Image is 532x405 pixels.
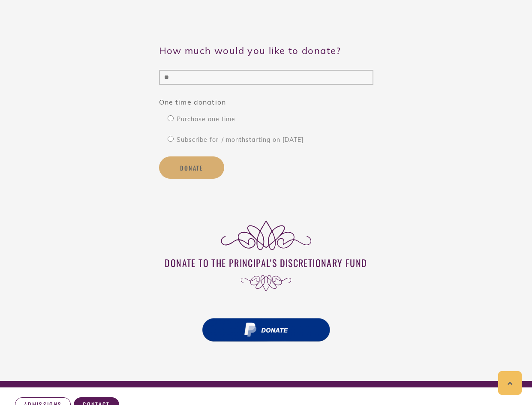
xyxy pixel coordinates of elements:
[168,115,174,121] input: Purchase one time
[222,136,246,144] span: / month
[176,115,236,123] span: Purchase one time
[26,256,506,269] h3: Donate to the Principal's Discretionary Fund
[168,136,174,142] input: Subscribe for / monthstarting on [DATE]
[219,136,304,144] span: starting on [DATE]
[159,98,226,106] span: One time donation
[176,136,304,144] span: Subscribe for
[159,156,224,179] button: Donate
[159,44,373,57] h3: How much would you like to donate?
